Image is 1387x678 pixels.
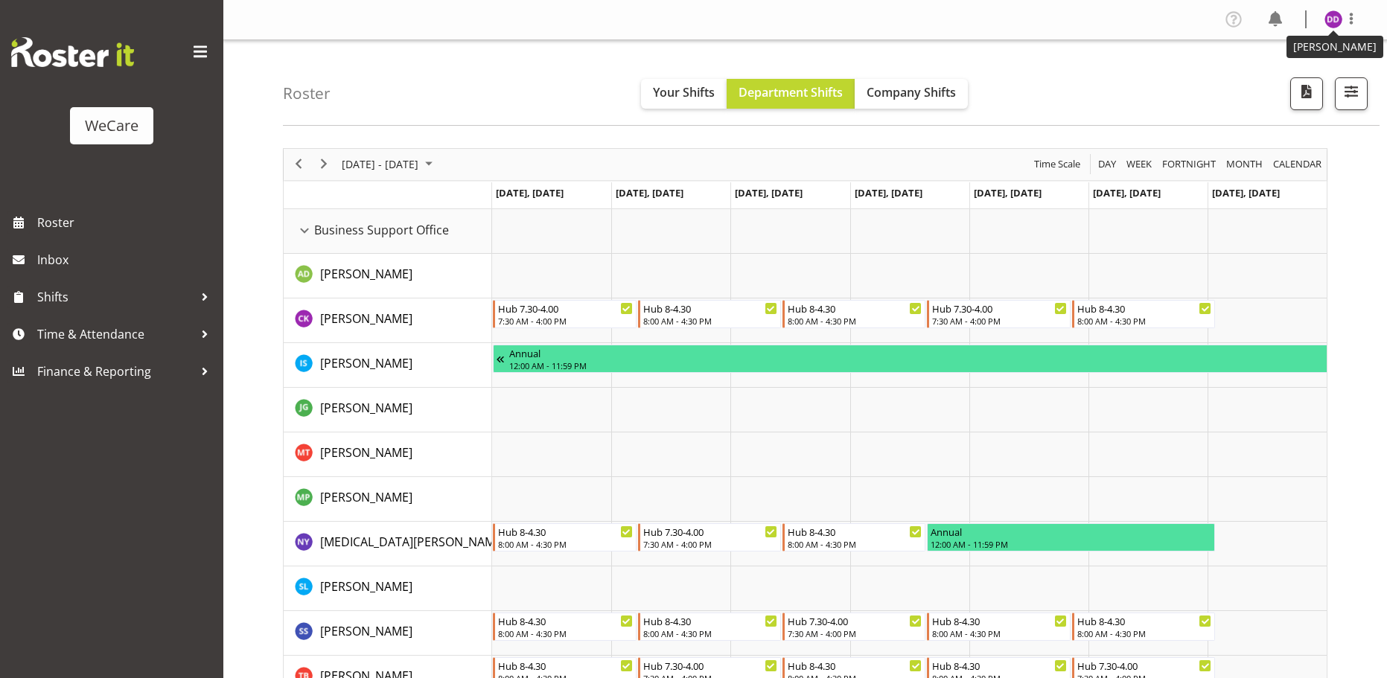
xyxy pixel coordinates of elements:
div: Chloe Kim"s event - Hub 7.30-4.00 Begin From Thursday, August 28, 2025 at 7:30:00 AM GMT+12:00 En... [927,300,1070,328]
span: Business Support Office [314,221,449,239]
div: Hub 8-4.30 [643,301,777,316]
div: Chloe Kim"s event - Hub 7.30-4.00 Begin From Monday, August 25, 2025 at 7:30:00 AM GMT+12:00 Ends... [493,300,636,328]
button: Download a PDF of the roster according to the set date range. [1290,77,1323,110]
div: 7:30 AM - 4:00 PM [932,315,1066,327]
div: 8:00 AM - 4:30 PM [643,627,777,639]
button: Department Shifts [727,79,855,109]
a: [PERSON_NAME] [320,310,412,327]
div: Hub 8-4.30 [932,658,1066,673]
div: next period [311,149,337,180]
a: [MEDICAL_DATA][PERSON_NAME] [320,533,506,551]
span: [PERSON_NAME] [320,266,412,282]
div: 7:30 AM - 4:00 PM [498,315,632,327]
span: [MEDICAL_DATA][PERSON_NAME] [320,534,506,550]
a: [PERSON_NAME] [320,622,412,640]
img: demi-dumitrean10946.jpg [1324,10,1342,28]
div: Hub 7.30-4.00 [643,524,777,539]
td: Chloe Kim resource [284,298,492,343]
span: Day [1097,155,1117,173]
a: [PERSON_NAME] [320,444,412,461]
span: [PERSON_NAME] [320,310,412,327]
span: Finance & Reporting [37,360,194,383]
div: 8:00 AM - 4:30 PM [788,538,922,550]
a: [PERSON_NAME] [320,354,412,372]
div: Hub 8-4.30 [788,658,922,673]
img: Rosterit website logo [11,37,134,67]
td: Isabel Simcox resource [284,343,492,388]
td: Business Support Office resource [284,209,492,254]
span: Your Shifts [653,84,715,100]
div: Chloe Kim"s event - Hub 8-4.30 Begin From Friday, August 29, 2025 at 8:00:00 AM GMT+12:00 Ends At... [1072,300,1215,328]
td: Savita Savita resource [284,611,492,656]
span: Time & Attendance [37,323,194,345]
div: WeCare [85,115,138,137]
div: Chloe Kim"s event - Hub 8-4.30 Begin From Tuesday, August 26, 2025 at 8:00:00 AM GMT+12:00 Ends A... [638,300,781,328]
span: [DATE], [DATE] [616,186,683,199]
div: 8:00 AM - 4:30 PM [1077,627,1211,639]
a: [PERSON_NAME] [320,488,412,506]
div: Nikita Yates"s event - Hub 8-4.30 Begin From Monday, August 25, 2025 at 8:00:00 AM GMT+12:00 Ends... [493,523,636,551]
div: Hub 7.30-4.00 [498,301,632,316]
span: [PERSON_NAME] [320,578,412,595]
span: Inbox [37,249,216,271]
a: [PERSON_NAME] [320,265,412,283]
div: Hub 8-4.30 [498,658,632,673]
td: Nikita Yates resource [284,522,492,566]
button: Filter Shifts [1335,77,1368,110]
div: Savita Savita"s event - Hub 8-4.30 Begin From Monday, August 25, 2025 at 8:00:00 AM GMT+12:00 End... [493,613,636,641]
button: Timeline Week [1124,155,1155,173]
td: Michelle Thomas resource [284,432,492,477]
td: Millie Pumphrey resource [284,477,492,522]
div: Hub 8-4.30 [788,301,922,316]
button: Timeline Month [1224,155,1266,173]
span: [DATE], [DATE] [1093,186,1161,199]
span: calendar [1272,155,1323,173]
div: Nikita Yates"s event - Hub 8-4.30 Begin From Wednesday, August 27, 2025 at 8:00:00 AM GMT+12:00 E... [782,523,925,551]
button: Fortnight [1160,155,1219,173]
span: [DATE], [DATE] [974,186,1042,199]
div: 7:30 AM - 4:00 PM [788,627,922,639]
button: Timeline Day [1096,155,1119,173]
span: Month [1225,155,1264,173]
div: Hub 7.30-4.00 [1077,658,1211,673]
a: [PERSON_NAME] [320,399,412,417]
div: Hub 7.30-4.00 [788,613,922,628]
span: [PERSON_NAME] [320,444,412,461]
td: Aleea Devenport resource [284,254,492,298]
div: Savita Savita"s event - Hub 8-4.30 Begin From Tuesday, August 26, 2025 at 8:00:00 AM GMT+12:00 En... [638,613,781,641]
button: Time Scale [1032,155,1083,173]
div: previous period [286,149,311,180]
span: [PERSON_NAME] [320,489,412,505]
span: [DATE], [DATE] [496,186,564,199]
div: Hub 8-4.30 [498,524,632,539]
div: Nikita Yates"s event - Hub 7.30-4.00 Begin From Tuesday, August 26, 2025 at 7:30:00 AM GMT+12:00 ... [638,523,781,551]
div: Hub 8-4.30 [788,524,922,539]
span: [PERSON_NAME] [320,400,412,416]
h4: Roster [283,85,331,102]
div: Savita Savita"s event - Hub 8-4.30 Begin From Thursday, August 28, 2025 at 8:00:00 AM GMT+12:00 E... [927,613,1070,641]
div: Hub 8-4.30 [1077,613,1211,628]
div: 8:00 AM - 4:30 PM [643,315,777,327]
div: 8:00 AM - 4:30 PM [788,315,922,327]
span: [DATE], [DATE] [855,186,922,199]
div: 8:00 AM - 4:30 PM [1077,315,1211,327]
button: Previous [289,155,309,173]
span: Department Shifts [739,84,843,100]
div: 8:00 AM - 4:30 PM [932,627,1066,639]
span: [PERSON_NAME] [320,623,412,639]
div: 8:00 AM - 4:30 PM [498,627,632,639]
span: Shifts [37,286,194,308]
div: Hub 8-4.30 [932,613,1066,628]
div: Savita Savita"s event - Hub 8-4.30 Begin From Friday, August 29, 2025 at 8:00:00 AM GMT+12:00 End... [1072,613,1215,641]
div: Hub 8-4.30 [643,613,777,628]
div: August 25 - 31, 2025 [337,149,441,180]
div: Nikita Yates"s event - Annual Begin From Thursday, August 28, 2025 at 12:00:00 AM GMT+12:00 Ends ... [927,523,1215,551]
td: Janine Grundler resource [284,388,492,432]
span: Roster [37,211,216,234]
span: [DATE] - [DATE] [340,155,420,173]
button: Month [1271,155,1324,173]
div: Hub 7.30-4.00 [932,301,1066,316]
span: Fortnight [1161,155,1217,173]
span: Time Scale [1033,155,1082,173]
span: Company Shifts [867,84,956,100]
